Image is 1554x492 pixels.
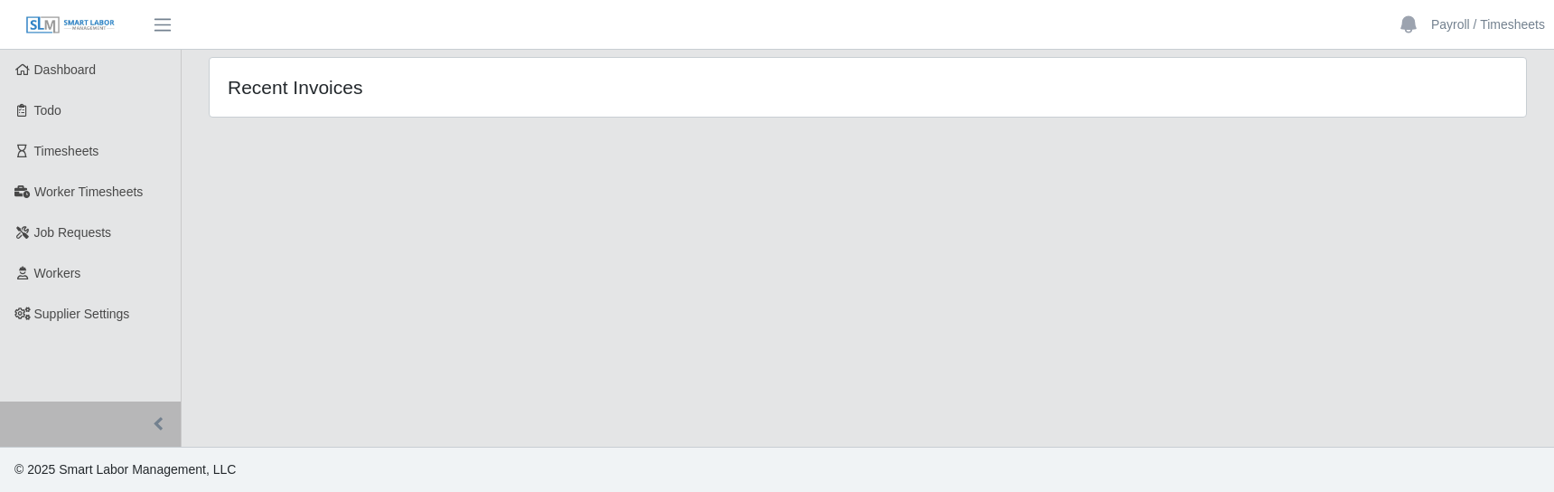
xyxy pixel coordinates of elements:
[25,15,116,35] img: SLM Logo
[34,144,99,158] span: Timesheets
[34,225,112,240] span: Job Requests
[14,462,236,477] span: © 2025 Smart Labor Management, LLC
[34,184,143,199] span: Worker Timesheets
[228,76,745,99] h4: Recent Invoices
[34,103,61,118] span: Todo
[34,266,81,280] span: Workers
[34,62,97,77] span: Dashboard
[34,307,130,321] span: Supplier Settings
[1431,15,1545,34] a: Payroll / Timesheets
